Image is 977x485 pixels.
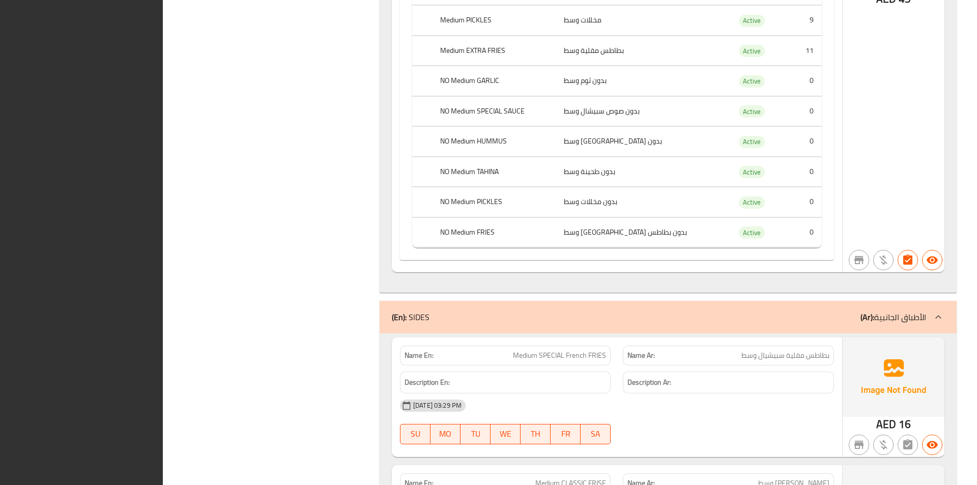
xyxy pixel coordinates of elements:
[739,136,765,148] span: Active
[430,424,461,444] button: MO
[432,127,556,157] th: NO Medium HUMMUS
[405,350,434,361] strong: Name En:
[556,217,727,247] td: بدون بطاطس [GEOGRAPHIC_DATA] وسط
[898,250,918,270] button: Has choices
[784,36,822,66] td: 11
[739,75,765,87] span: Active
[741,350,829,361] span: بطاطس مقلية سبيشيال وسط
[521,424,551,444] button: TH
[392,311,429,323] p: SIDES
[739,166,765,178] span: Active
[581,424,611,444] button: SA
[739,75,765,88] div: Active
[405,376,450,389] strong: Description En:
[739,15,765,27] div: Active
[392,309,407,325] b: (En):
[432,157,556,187] th: NO Medium TAHINA
[556,127,727,157] td: بدون [GEOGRAPHIC_DATA] وسط
[849,250,869,270] button: Not branch specific item
[380,301,957,333] div: (En): SIDES(Ar):الأطباق الجانبية
[585,426,607,441] span: SA
[495,426,516,441] span: WE
[627,350,655,361] strong: Name Ar:
[432,217,556,247] th: NO Medium FRIES
[556,157,727,187] td: بدون طحينة وسط
[556,66,727,96] td: بدون ثوم وسط
[409,401,466,410] span: [DATE] 03:29 PM
[405,426,426,441] span: SU
[739,105,765,118] div: Active
[739,45,765,57] span: Active
[525,426,547,441] span: TH
[784,66,822,96] td: 0
[922,250,942,270] button: Available
[491,424,521,444] button: WE
[876,414,896,434] span: AED
[435,426,456,441] span: MO
[860,309,874,325] b: (Ar):
[784,96,822,126] td: 0
[873,250,894,270] button: Purchased item
[739,227,765,239] span: Active
[432,6,556,36] th: Medium PICKLES
[843,337,944,417] img: Ae5nvW7+0k+MAAAAAElFTkSuQmCC
[465,426,486,441] span: TU
[784,187,822,217] td: 0
[551,424,581,444] button: FR
[739,15,765,26] span: Active
[556,187,727,217] td: بدون مخللات وسط
[461,424,491,444] button: TU
[556,96,727,126] td: بدون صوص سبيشال وسط
[432,36,556,66] th: Medium EXTRA FRIES
[784,157,822,187] td: 0
[739,106,765,118] span: Active
[627,376,671,389] strong: Description Ar:
[784,217,822,247] td: 0
[739,196,765,209] div: Active
[860,311,926,323] p: الأطباق الجانبية
[899,414,911,434] span: 16
[556,36,727,66] td: بطاطس مقلية وسط
[556,6,727,36] td: مخللات وسط
[432,96,556,126] th: NO Medium SPECIAL SAUCE
[400,424,430,444] button: SU
[739,196,765,208] span: Active
[784,127,822,157] td: 0
[555,426,577,441] span: FR
[432,187,556,217] th: NO Medium PICKLES
[784,6,822,36] td: 9
[513,350,606,361] span: Medium SPECIAL French FRIES
[432,66,556,96] th: NO Medium GARLIC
